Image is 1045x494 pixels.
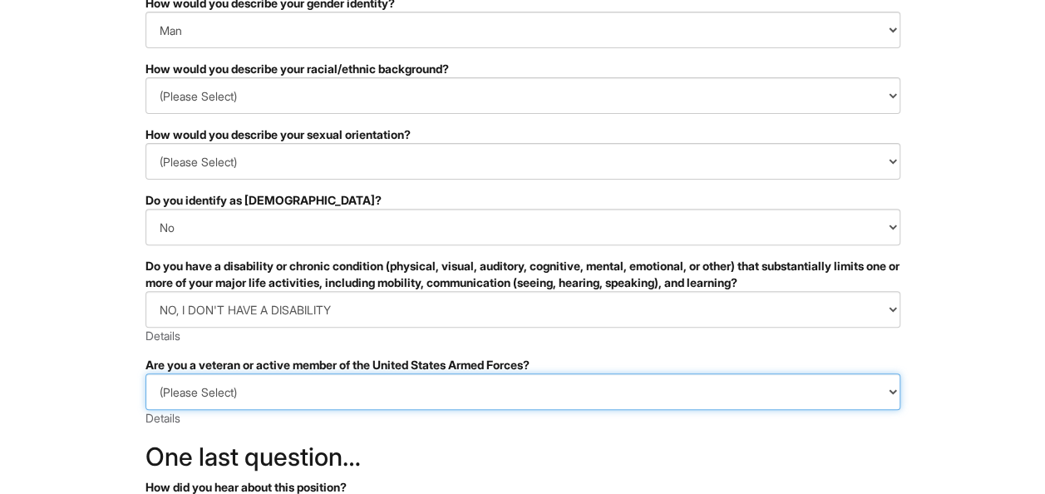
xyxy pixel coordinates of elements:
select: Do you identify as transgender? [145,209,900,245]
h2: One last question… [145,443,900,471]
select: Are you a veteran or active member of the United States Armed Forces? [145,373,900,410]
select: How would you describe your sexual orientation? [145,143,900,180]
div: Are you a veteran or active member of the United States Armed Forces? [145,357,900,373]
div: How would you describe your racial/ethnic background? [145,61,900,77]
a: Details [145,411,180,425]
select: Do you have a disability or chronic condition (physical, visual, auditory, cognitive, mental, emo... [145,291,900,328]
a: Details [145,329,180,343]
div: How would you describe your sexual orientation? [145,126,900,143]
div: Do you identify as [DEMOGRAPHIC_DATA]? [145,192,900,209]
select: How would you describe your racial/ethnic background? [145,77,900,114]
select: How would you describe your gender identity? [145,12,900,48]
div: Do you have a disability or chronic condition (physical, visual, auditory, cognitive, mental, emo... [145,258,900,291]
